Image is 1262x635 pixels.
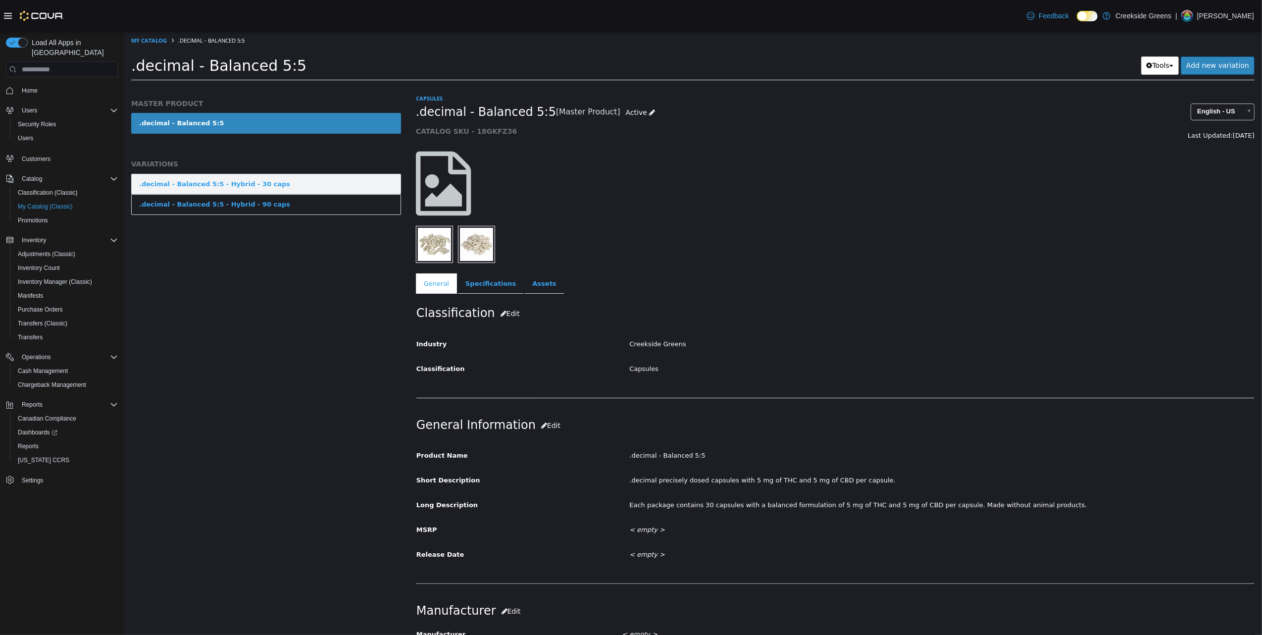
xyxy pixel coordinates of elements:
[293,309,323,316] span: Industry
[10,200,122,213] button: My Catalog (Classic)
[1197,10,1254,22] p: [PERSON_NAME]
[498,416,1138,433] div: .decimal - Balanced 5:5
[14,331,118,343] span: Transfers
[498,465,1138,482] div: Each package contains 30 capsules with a balanced formulation of 5 mg of THC and 5 mg of CBD per ...
[334,242,400,263] a: Specifications
[18,474,118,486] span: Settings
[2,151,122,165] button: Customers
[14,317,71,329] a: Transfers (Classic)
[18,456,69,464] span: [US_STATE] CCRS
[18,153,54,165] a: Customers
[1109,100,1131,107] span: [DATE]
[14,454,118,466] span: Washington CCRS
[15,148,166,158] div: .decimal - Balanced 5:5 - Hybrid - 30 caps
[10,117,122,131] button: Security Roles
[498,304,1138,321] div: Creekside Greens
[18,216,48,224] span: Promotions
[498,515,1138,532] div: < empty >
[14,118,60,130] a: Security Roles
[10,261,122,275] button: Inventory Count
[10,453,122,467] button: [US_STATE] CCRS
[20,11,64,21] img: Cova
[18,319,67,327] span: Transfers (Classic)
[1067,72,1131,89] a: English - US
[18,351,55,363] button: Operations
[14,304,118,316] span: Purchase Orders
[432,77,497,85] small: [Master Product]
[22,155,50,163] span: Customers
[18,105,118,116] span: Users
[7,81,277,102] a: .decimal - Balanced 5:5
[18,234,50,246] button: Inventory
[18,351,118,363] span: Operations
[293,470,354,477] span: Long Description
[7,5,43,12] a: My Catalog
[10,213,122,227] button: Promotions
[2,83,122,98] button: Home
[14,118,118,130] span: Security Roles
[412,385,442,403] button: Edit
[18,475,47,486] a: Settings
[14,132,118,144] span: Users
[10,425,122,439] a: Dashboards
[14,214,52,226] a: Promotions
[18,152,118,164] span: Customers
[372,571,403,589] button: Edit
[14,379,118,391] span: Chargeback Management
[2,350,122,364] button: Operations
[28,38,118,57] span: Load All Apps in [GEOGRAPHIC_DATA]
[10,303,122,317] button: Purchase Orders
[1067,72,1117,88] span: English - US
[293,273,1130,291] h2: Classification
[293,519,341,527] span: Release Date
[22,353,51,361] span: Operations
[18,399,47,411] button: Reports
[22,236,46,244] span: Inventory
[18,234,118,246] span: Inventory
[18,120,56,128] span: Security Roles
[14,290,47,302] a: Manifests
[2,398,122,412] button: Reports
[7,128,277,137] h5: VARIATIONS
[14,132,37,144] a: Users
[18,381,86,389] span: Chargeback Management
[14,365,118,377] span: Cash Management
[10,317,122,330] button: Transfers (Classic)
[502,77,523,85] span: Active
[1175,10,1177,22] p: |
[15,168,166,178] div: .decimal - Balanced 5:5 - Hybrid - 90 caps
[10,412,122,425] button: Canadian Compliance
[14,413,118,424] span: Canadian Compliance
[1181,10,1193,22] div: Pat McCaffrey
[22,476,43,484] span: Settings
[10,439,122,453] button: Reports
[14,440,118,452] span: Reports
[18,173,46,185] button: Catalog
[10,378,122,392] button: Chargeback Management
[1057,25,1131,43] a: Add new variation
[293,599,342,606] span: Manufacturer
[1039,11,1069,21] span: Feedback
[14,426,61,438] a: Dashboards
[498,440,1138,458] div: .decimal precisely dosed capsules with 5 mg of THC and 5 mg of CBD per capsule.
[401,242,440,263] a: Assets
[1023,6,1073,26] a: Feedback
[18,333,43,341] span: Transfers
[293,494,313,502] span: MSRP
[18,105,41,116] button: Users
[18,173,118,185] span: Catalog
[14,214,118,226] span: Promotions
[10,364,122,378] button: Cash Management
[292,242,333,263] a: General
[2,104,122,117] button: Users
[498,594,1066,612] div: < empty >
[293,420,344,427] span: Product Name
[18,134,33,142] span: Users
[7,25,183,43] span: .decimal - Balanced 5:5
[2,233,122,247] button: Inventory
[18,189,78,197] span: Classification (Classic)
[22,87,38,95] span: Home
[293,385,1130,403] h2: General Information
[14,290,118,302] span: Manifests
